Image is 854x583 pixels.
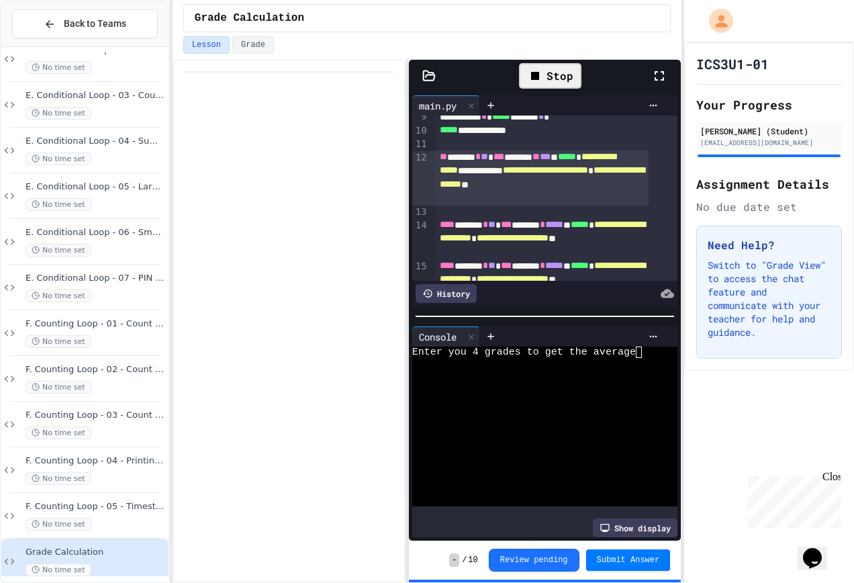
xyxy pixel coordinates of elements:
[700,125,838,137] div: [PERSON_NAME] (Student)
[26,289,91,302] span: No time set
[412,124,429,138] div: 10
[412,206,429,219] div: 13
[798,529,841,570] iframe: chat widget
[449,553,459,567] span: -
[5,5,93,85] div: Chat with us now!Close
[743,471,841,528] iframe: chat widget
[412,99,463,113] div: main.py
[462,555,467,566] span: /
[26,518,91,531] span: No time set
[696,175,842,193] h2: Assignment Details
[26,61,91,74] span: No time set
[597,555,660,566] span: Submit Answer
[26,472,91,485] span: No time set
[195,10,304,26] span: Grade Calculation
[412,151,429,206] div: 12
[412,326,480,347] div: Console
[26,427,91,439] span: No time set
[26,547,166,558] span: Grade Calculation
[64,17,126,31] span: Back to Teams
[12,9,158,38] button: Back to Teams
[26,273,166,284] span: E. Conditional Loop - 07 - PIN Code
[26,381,91,394] span: No time set
[696,54,769,73] h1: ICS3U1-01
[26,181,166,193] span: E. Conditional Loop - 05 - Largest Positive
[183,36,230,54] button: Lesson
[489,549,579,572] button: Review pending
[708,237,831,253] h3: Need Help?
[26,501,166,512] span: F. Counting Loop - 05 - Timestable
[26,90,166,101] span: E. Conditional Loop - 03 - Count by 5
[412,219,429,260] div: 14
[586,549,671,571] button: Submit Answer
[26,364,166,375] span: F. Counting Loop - 02 - Count down by 1
[26,318,166,330] span: F. Counting Loop - 01 - Count up by 1
[26,136,166,147] span: E. Conditional Loop - 04 - Sum of Positive Numbers
[412,95,480,116] div: main.py
[468,555,477,566] span: 10
[416,284,477,303] div: History
[26,564,91,576] span: No time set
[26,107,91,120] span: No time set
[412,330,463,344] div: Console
[700,138,838,148] div: [EMAIL_ADDRESS][DOMAIN_NAME]
[696,95,842,114] h2: Your Progress
[412,260,429,301] div: 15
[26,152,91,165] span: No time set
[696,199,842,215] div: No due date set
[412,110,429,124] div: 9
[695,5,737,36] div: My Account
[593,519,677,537] div: Show display
[26,227,166,238] span: E. Conditional Loop - 06 - Smallest Positive
[708,259,831,339] p: Switch to "Grade View" to access the chat feature and communicate with your teacher for help and ...
[26,455,166,467] span: F. Counting Loop - 04 - Printing Patterns
[26,198,91,211] span: No time set
[412,138,429,151] div: 11
[26,410,166,421] span: F. Counting Loop - 03 - Count up by 4
[519,63,581,89] div: Stop
[232,36,274,54] button: Grade
[412,347,636,358] span: Enter you 4 grades to get the average
[26,335,91,348] span: No time set
[26,244,91,257] span: No time set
